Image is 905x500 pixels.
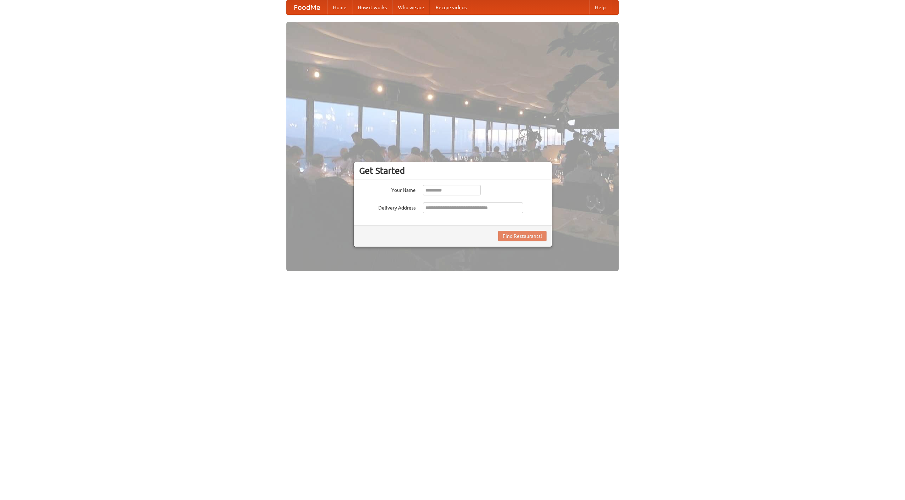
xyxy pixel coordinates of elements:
label: Your Name [359,185,416,194]
a: Home [327,0,352,14]
a: FoodMe [287,0,327,14]
a: Who we are [392,0,430,14]
a: Help [589,0,611,14]
a: How it works [352,0,392,14]
a: Recipe videos [430,0,472,14]
label: Delivery Address [359,202,416,211]
h3: Get Started [359,165,547,176]
button: Find Restaurants! [498,231,547,241]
